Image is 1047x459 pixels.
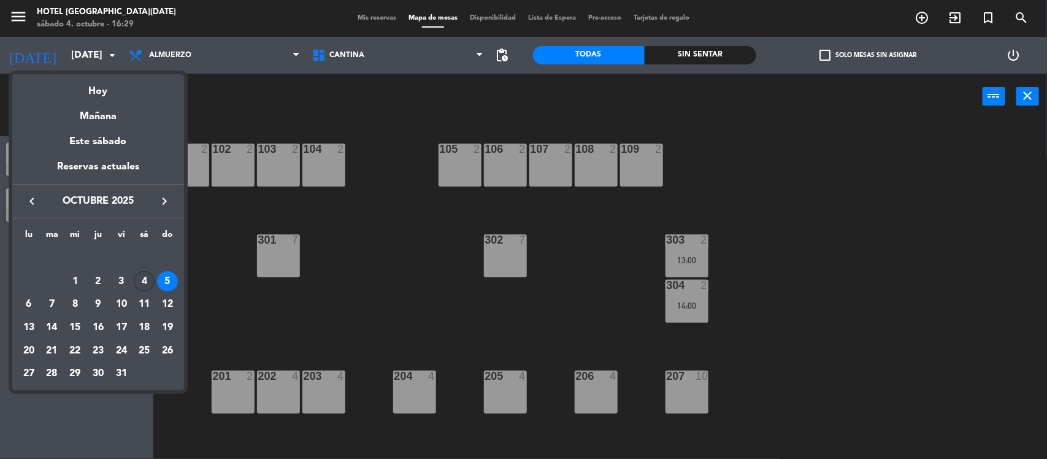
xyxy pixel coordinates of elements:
div: 14 [42,317,63,338]
td: 13 de octubre de 2025 [17,316,40,339]
div: 12 [157,294,178,315]
div: 4 [134,271,155,292]
td: 15 de octubre de 2025 [63,316,86,339]
th: jueves [86,228,110,247]
td: 14 de octubre de 2025 [40,316,64,339]
div: 21 [42,341,63,361]
div: 3 [111,271,132,292]
td: 9 de octubre de 2025 [86,293,110,316]
th: viernes [110,228,133,247]
div: 9 [88,294,109,315]
div: 20 [18,341,39,361]
i: keyboard_arrow_left [25,194,39,209]
td: 7 de octubre de 2025 [40,293,64,316]
td: 20 de octubre de 2025 [17,339,40,363]
td: 22 de octubre de 2025 [63,339,86,363]
td: 6 de octubre de 2025 [17,293,40,316]
th: martes [40,228,64,247]
td: 29 de octubre de 2025 [63,362,86,385]
button: keyboard_arrow_left [21,193,43,209]
td: 27 de octubre de 2025 [17,362,40,385]
div: 26 [157,341,178,361]
div: 13 [18,317,39,338]
div: 6 [18,294,39,315]
td: 16 de octubre de 2025 [86,316,110,339]
div: Este sábado [12,125,184,159]
th: miércoles [63,228,86,247]
td: 8 de octubre de 2025 [63,293,86,316]
td: 3 de octubre de 2025 [110,270,133,293]
th: lunes [17,228,40,247]
div: 25 [134,341,155,361]
div: 28 [42,363,63,384]
td: 5 de octubre de 2025 [156,270,179,293]
div: 2 [88,271,109,292]
div: 30 [88,363,109,384]
td: 30 de octubre de 2025 [86,362,110,385]
div: Reservas actuales [12,159,184,184]
div: 17 [111,317,132,338]
div: Hoy [12,74,184,99]
td: 18 de octubre de 2025 [133,316,156,339]
td: 11 de octubre de 2025 [133,293,156,316]
div: 24 [111,341,132,361]
div: 10 [111,294,132,315]
th: sábado [133,228,156,247]
div: 29 [64,363,85,384]
div: 5 [157,271,178,292]
div: 31 [111,363,132,384]
i: keyboard_arrow_right [157,194,172,209]
div: 19 [157,317,178,338]
td: 17 de octubre de 2025 [110,316,133,339]
div: 18 [134,317,155,338]
div: 16 [88,317,109,338]
div: 11 [134,294,155,315]
td: 2 de octubre de 2025 [86,270,110,293]
td: 23 de octubre de 2025 [86,339,110,363]
div: 15 [64,317,85,338]
div: 8 [64,294,85,315]
button: keyboard_arrow_right [153,193,175,209]
span: octubre 2025 [43,193,153,209]
td: 25 de octubre de 2025 [133,339,156,363]
td: 21 de octubre de 2025 [40,339,64,363]
td: 10 de octubre de 2025 [110,293,133,316]
div: 1 [64,271,85,292]
div: 23 [88,341,109,361]
td: 12 de octubre de 2025 [156,293,179,316]
div: 27 [18,363,39,384]
div: 22 [64,341,85,361]
td: 24 de octubre de 2025 [110,339,133,363]
td: 31 de octubre de 2025 [110,362,133,385]
td: OCT. [17,247,179,270]
div: Mañana [12,99,184,125]
div: 7 [42,294,63,315]
td: 4 de octubre de 2025 [133,270,156,293]
th: domingo [156,228,179,247]
td: 26 de octubre de 2025 [156,339,179,363]
td: 19 de octubre de 2025 [156,316,179,339]
td: 1 de octubre de 2025 [63,270,86,293]
td: 28 de octubre de 2025 [40,362,64,385]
